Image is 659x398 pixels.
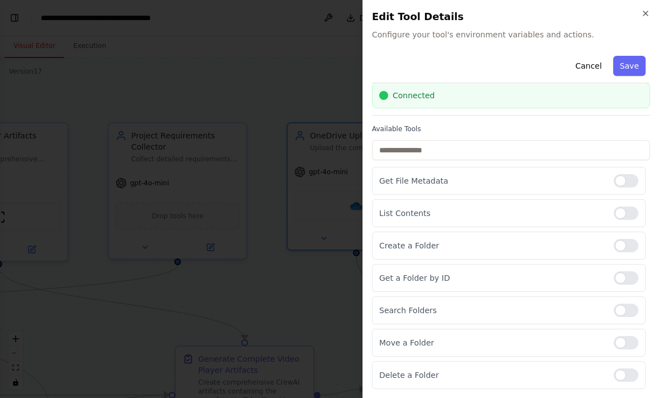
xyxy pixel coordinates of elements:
button: Cancel [569,56,608,76]
p: Move a Folder [379,337,605,348]
p: List Contents [379,208,605,219]
p: Create a Folder [379,240,605,251]
h2: Edit Tool Details [372,9,650,25]
span: Configure your tool's environment variables and actions. [372,29,650,40]
span: Connected [393,90,434,101]
p: Get File Metadata [379,175,605,186]
p: Delete a Folder [379,370,605,381]
button: Save [613,56,646,76]
label: Available Tools [372,124,650,133]
p: Get a Folder by ID [379,272,605,284]
p: Search Folders [379,305,605,316]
